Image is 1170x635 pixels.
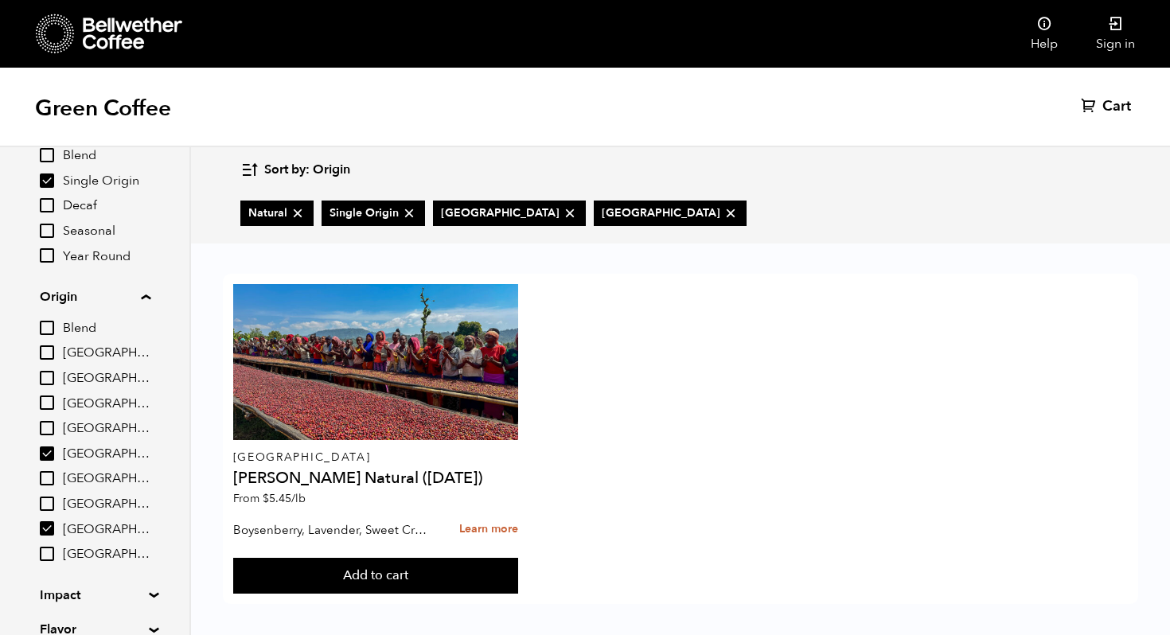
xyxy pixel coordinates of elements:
span: [GEOGRAPHIC_DATA] [63,546,150,563]
input: [GEOGRAPHIC_DATA] [40,497,54,511]
span: Cart [1102,97,1131,116]
input: [GEOGRAPHIC_DATA] [40,395,54,410]
a: Learn more [459,512,518,547]
span: Seasonal [63,223,150,240]
input: [GEOGRAPHIC_DATA] [40,345,54,360]
summary: Impact [40,586,150,605]
summary: Origin [40,287,150,306]
span: Single Origin [63,173,150,190]
span: From [233,491,306,506]
span: [GEOGRAPHIC_DATA] [441,205,578,221]
input: [GEOGRAPHIC_DATA] [40,547,54,561]
span: Year Round [63,248,150,266]
span: Decaf [63,197,150,215]
input: [GEOGRAPHIC_DATA] [40,521,54,536]
span: [GEOGRAPHIC_DATA] [63,345,150,362]
span: Sort by: Origin [264,162,350,179]
button: Add to cart [233,558,518,594]
h4: [PERSON_NAME] Natural ([DATE]) [233,470,518,486]
h1: Green Coffee [35,94,171,123]
bdi: 5.45 [263,491,306,506]
input: [GEOGRAPHIC_DATA] [40,371,54,385]
span: [GEOGRAPHIC_DATA] [63,420,150,438]
button: Sort by: Origin [240,151,350,189]
span: [GEOGRAPHIC_DATA] [63,370,150,388]
input: Single Origin [40,173,54,188]
span: [GEOGRAPHIC_DATA] [63,521,150,539]
input: Seasonal [40,224,54,238]
input: [GEOGRAPHIC_DATA] [40,421,54,435]
span: Single Origin [330,205,417,221]
span: /lb [291,491,306,506]
span: [GEOGRAPHIC_DATA] [602,205,739,221]
input: Blend [40,321,54,335]
p: Boysenberry, Lavender, Sweet Cream [233,518,427,542]
span: [GEOGRAPHIC_DATA] [63,470,150,488]
span: $ [263,491,269,506]
span: Natural [248,205,306,221]
input: Year Round [40,248,54,263]
span: Blend [63,147,150,165]
input: [GEOGRAPHIC_DATA] [40,446,54,461]
span: Blend [63,320,150,337]
a: Cart [1081,97,1135,116]
p: [GEOGRAPHIC_DATA] [233,452,518,463]
span: [GEOGRAPHIC_DATA] [63,446,150,463]
span: [GEOGRAPHIC_DATA] [63,496,150,513]
span: [GEOGRAPHIC_DATA] [63,395,150,413]
input: Blend [40,148,54,162]
input: [GEOGRAPHIC_DATA] [40,471,54,485]
input: Decaf [40,198,54,212]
